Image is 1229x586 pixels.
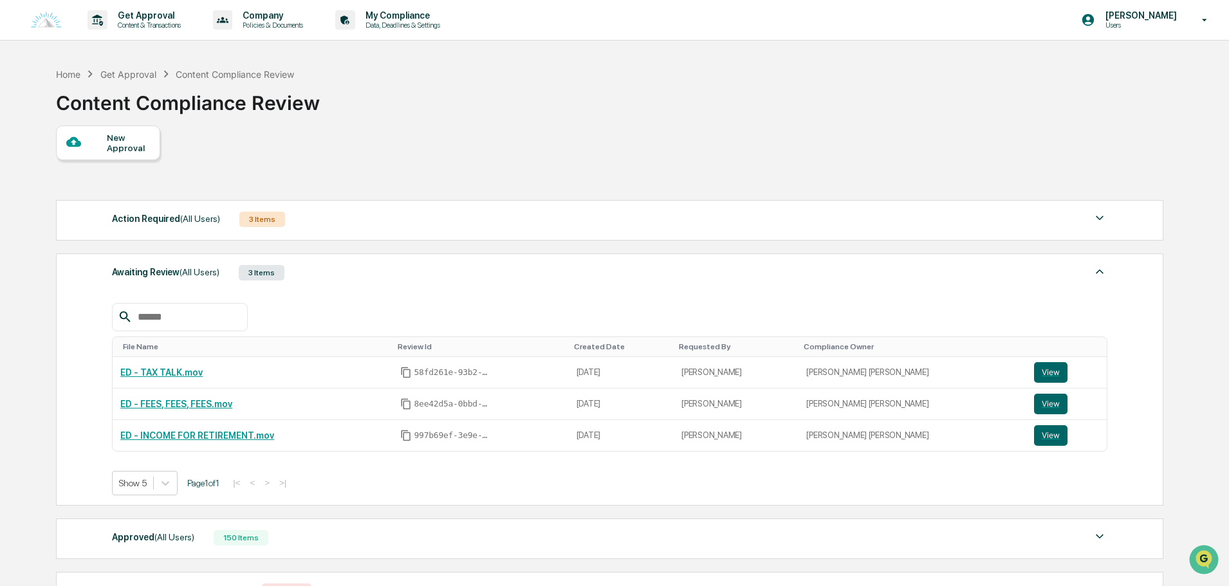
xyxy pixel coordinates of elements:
td: [DATE] [569,420,674,451]
span: (All Users) [180,267,219,277]
div: 🖐️ [13,230,23,240]
p: Content & Transactions [107,21,187,30]
div: Past conversations [13,143,82,153]
a: ED - TAX TALK.mov [120,367,203,378]
div: Content Compliance Review [176,69,294,80]
p: Data, Deadlines & Settings [355,21,447,30]
span: (All Users) [180,214,220,224]
td: [PERSON_NAME] [PERSON_NAME] [799,357,1026,389]
div: Toggle SortBy [123,342,387,351]
p: Users [1095,21,1183,30]
div: Start new chat [44,98,211,111]
div: 150 Items [214,530,268,545]
td: [PERSON_NAME] [674,389,799,420]
span: 8ee42d5a-0bbd-4c4b-9827-589cd11f1d5c [414,399,492,409]
button: See all [199,140,234,156]
td: [PERSON_NAME] [PERSON_NAME] [799,420,1026,451]
span: [PERSON_NAME] [40,175,104,185]
img: caret [1092,264,1107,279]
iframe: Open customer support [1188,544,1223,578]
p: Policies & Documents [232,21,310,30]
button: |< [229,477,244,488]
div: Content Compliance Review [56,81,320,114]
td: [PERSON_NAME] [674,420,799,451]
span: Copy Id [400,430,412,441]
a: 🗄️Attestations [88,223,165,246]
div: Toggle SortBy [1037,342,1102,351]
button: View [1034,394,1067,414]
a: View [1034,362,1100,383]
img: caret [1092,210,1107,226]
a: ED - FEES, FEES, FEES.mov [120,399,232,409]
span: Attestations [106,228,160,241]
div: Toggle SortBy [679,342,793,351]
img: 1746055101610-c473b297-6a78-478c-a979-82029cc54cd1 [26,176,36,186]
span: • [107,175,111,185]
td: [DATE] [569,357,674,389]
div: New Approval [107,133,150,153]
div: Toggle SortBy [398,342,564,351]
button: >| [275,477,290,488]
a: ED - INCOME FOR RETIREMENT.mov [120,430,274,441]
td: [PERSON_NAME] [674,357,799,389]
div: Home [56,69,80,80]
img: caret [1092,529,1107,544]
p: My Compliance [355,10,447,21]
span: Copy Id [400,367,412,378]
span: Data Lookup [26,253,81,266]
span: Page 1 of 1 [187,478,219,488]
td: [PERSON_NAME] [PERSON_NAME] [799,389,1026,420]
button: Start new chat [219,102,234,118]
div: 3 Items [239,265,284,280]
a: View [1034,425,1100,446]
a: 🖐️Preclearance [8,223,88,246]
button: View [1034,425,1067,446]
p: [PERSON_NAME] [1095,10,1183,21]
img: logo [31,12,62,29]
td: [DATE] [569,389,674,420]
div: Awaiting Review [112,264,219,280]
p: How can we help? [13,27,234,48]
a: View [1034,394,1100,414]
div: Toggle SortBy [804,342,1021,351]
span: 58fd261e-93b2-4686-89e0-a0cf9e9754e3 [414,367,492,378]
p: Company [232,10,310,21]
div: 3 Items [239,212,285,227]
button: > [261,477,273,488]
div: 🔎 [13,254,23,264]
p: Get Approval [107,10,187,21]
input: Clear [33,59,212,72]
a: Powered byPylon [91,284,156,294]
div: 🗄️ [93,230,104,240]
div: We're available if you need us! [44,111,163,122]
button: View [1034,362,1067,383]
div: Get Approval [100,69,156,80]
span: (All Users) [154,532,194,542]
div: Toggle SortBy [574,342,669,351]
span: Pylon [128,284,156,294]
img: Cameron Burns [13,163,33,183]
a: 🔎Data Lookup [8,248,86,271]
div: Action Required [112,210,220,227]
span: [DATE] [114,175,140,185]
button: < [246,477,259,488]
div: Approved [112,529,194,545]
span: 997b69ef-3e9e-455c-8d52-83aa70becb17 [414,430,492,441]
span: Copy Id [400,398,412,410]
span: Preclearance [26,228,83,241]
img: 1746055101610-c473b297-6a78-478c-a979-82029cc54cd1 [13,98,36,122]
